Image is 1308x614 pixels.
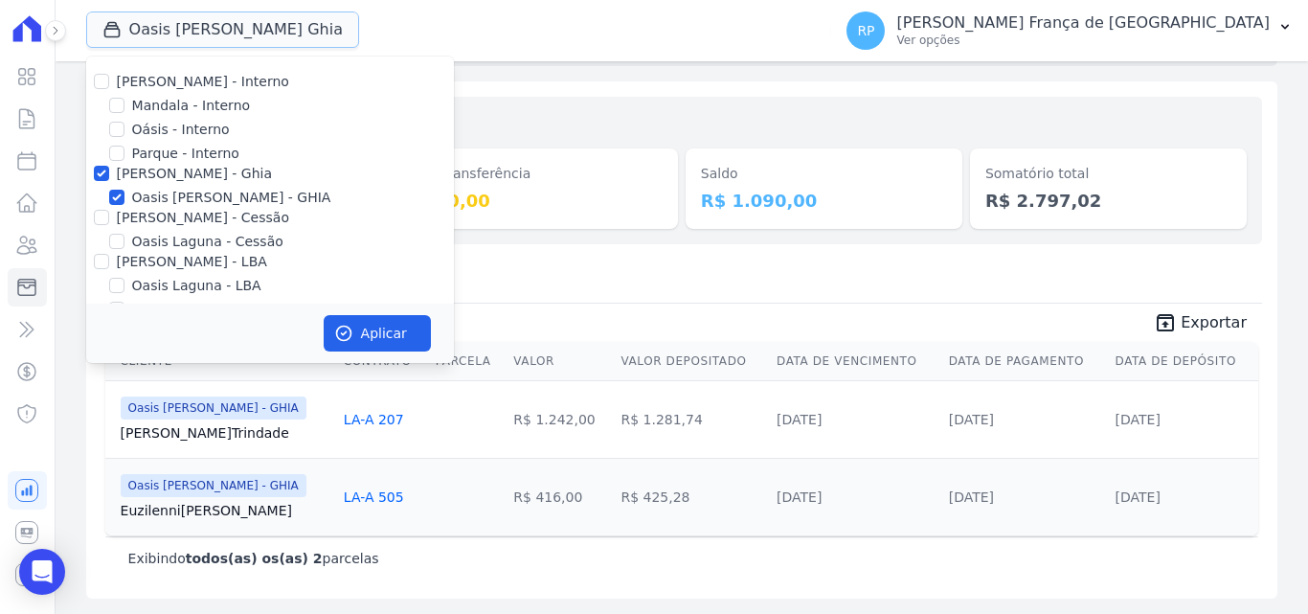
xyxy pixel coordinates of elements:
[428,342,507,381] th: Parcela
[19,549,65,595] div: Open Intercom Messenger
[117,74,289,89] label: [PERSON_NAME] - Interno
[417,164,663,184] dt: Em transferência
[132,232,283,252] label: Oasis Laguna - Cessão
[324,315,431,352] button: Aplicar
[769,342,941,381] th: Data de Vencimento
[132,144,239,164] label: Parque - Interno
[117,210,289,225] label: [PERSON_NAME] - Cessão
[344,412,404,427] a: LA-A 207
[896,33,1270,48] p: Ver opções
[132,120,230,140] label: Oásis - Interno
[132,96,250,116] label: Mandala - Interno
[132,188,331,208] label: Oasis [PERSON_NAME] - GHIA
[132,276,261,296] label: Oasis Laguna - LBA
[132,300,274,320] label: Oasis Laguna - LBA 2
[985,188,1231,214] dd: R$ 2.797,02
[86,11,359,48] button: Oasis [PERSON_NAME] Ghia
[831,4,1308,57] button: RP [PERSON_NAME] França de [GEOGRAPHIC_DATA] Ver opções
[121,474,306,497] span: Oasis [PERSON_NAME] - GHIA
[117,254,267,269] label: [PERSON_NAME] - LBA
[613,342,769,381] th: Valor Depositado
[1108,342,1258,381] th: Data de Depósito
[186,551,323,566] b: todos(as) os(as) 2
[417,188,663,214] dd: R$ 0,00
[613,458,769,535] td: R$ 425,28
[949,412,994,427] a: [DATE]
[896,13,1270,33] p: [PERSON_NAME] França de [GEOGRAPHIC_DATA]
[506,342,613,381] th: Valor
[701,164,947,184] dt: Saldo
[1181,311,1247,334] span: Exportar
[613,380,769,458] td: R$ 1.281,74
[128,549,379,568] p: Exibindo parcelas
[701,188,947,214] dd: R$ 1.090,00
[777,412,822,427] a: [DATE]
[121,397,306,420] span: Oasis [PERSON_NAME] - GHIA
[506,458,613,535] td: R$ 416,00
[941,342,1108,381] th: Data de Pagamento
[344,489,404,505] a: LA-A 505
[121,423,328,443] a: [PERSON_NAME]Trindade
[117,166,272,181] label: [PERSON_NAME] - Ghia
[1116,489,1161,505] a: [DATE]
[949,489,994,505] a: [DATE]
[857,24,874,37] span: RP
[1139,311,1262,338] a: unarchive Exportar
[506,380,613,458] td: R$ 1.242,00
[777,489,822,505] a: [DATE]
[1116,412,1161,427] a: [DATE]
[985,164,1231,184] dt: Somatório total
[121,501,328,520] a: Euzilenni[PERSON_NAME]
[1154,311,1177,334] i: unarchive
